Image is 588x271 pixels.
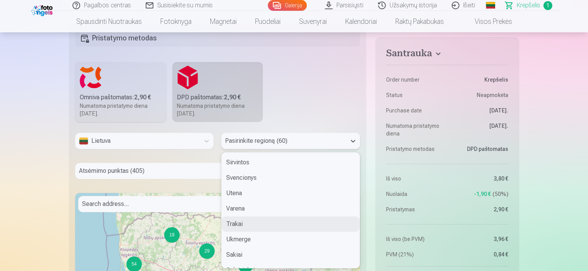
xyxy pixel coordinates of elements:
[222,170,359,186] div: Svencionys
[386,251,444,258] dt: PVM (21%)
[199,243,215,259] div: 29
[386,122,444,137] dt: Numatoma pristatymo diena
[201,11,246,32] a: Magnetai
[451,235,508,243] dd: 3,96 €
[453,11,521,32] a: Visos prekės
[75,30,360,47] h5: Pristatymo metodas
[164,227,180,243] div: 19
[386,235,444,243] dt: Iš viso (be PVM)
[224,94,241,101] b: 2,90 €
[80,102,161,117] div: Numatoma pristatymo diena [DATE].
[290,11,336,32] a: Suvenyrai
[126,256,127,257] div: 54
[164,227,165,228] div: 19
[517,1,540,10] span: Krepšelis
[474,190,491,198] span: -1,90 €
[336,11,386,32] a: Kalendoriai
[79,136,196,146] div: Lietuva
[386,107,444,114] dt: Purchase date
[543,1,552,10] span: 1
[31,3,55,16] img: /fa2
[222,201,359,216] div: Varena
[199,243,200,244] div: 29
[477,91,508,99] span: Neapmokėta
[67,11,151,32] a: Spausdinti nuotraukas
[386,145,444,153] dt: Pristatymo metodas
[451,175,508,182] dd: 3,80 €
[492,190,508,198] span: 50 %
[177,93,259,102] div: DPD paštomatas :
[451,206,508,213] dd: 2,90 €
[451,76,508,84] dd: Krepšelis
[134,94,151,101] b: 2,90 €
[246,11,290,32] a: Puodeliai
[386,206,444,213] dt: Pristatymas
[451,145,508,153] dd: DPD paštomatas
[451,122,508,137] dd: [DATE].
[386,190,444,198] dt: Nuolaida
[80,93,161,102] div: Omniva paštomatas :
[451,107,508,114] dd: [DATE].
[177,102,259,117] div: Numatoma pristatymo diena [DATE].
[222,247,359,263] div: Sakiai
[151,11,201,32] a: Fotoknyga
[222,216,359,232] div: Trakai
[222,155,359,170] div: Sirvintos
[386,91,444,99] dt: Status
[451,251,508,258] dd: 0,84 €
[222,232,359,247] div: Ukmerge
[222,186,359,201] div: Utena
[386,48,508,62] button: Santrauka
[386,76,444,84] dt: Order number
[386,175,444,182] dt: Iš viso
[386,11,453,32] a: Raktų pakabukas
